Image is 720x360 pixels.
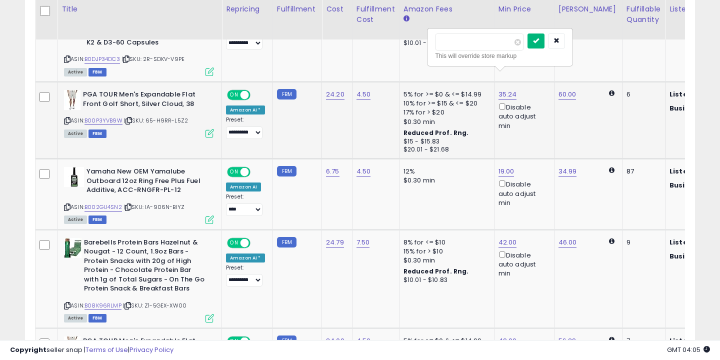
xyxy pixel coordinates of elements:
a: 60.00 [558,89,576,99]
div: $20.01 - $21.68 [403,145,486,154]
div: Preset: [226,116,265,139]
small: FBM [277,89,296,99]
div: 12% [403,167,486,176]
span: OFF [249,168,265,176]
small: FBM [277,166,296,176]
b: Barebells Protein Bars Hazelnut & Nougat - 12 Count, 1.9oz Bars - Protein Snacks with 20g of High... [84,238,205,296]
div: Title [61,4,217,14]
div: Disable auto adjust min [498,101,546,130]
div: Min Price [498,4,550,14]
div: 8% for <= $10 [403,238,486,247]
span: ON [228,168,240,176]
span: | SKU: 65-H9RR-L5Z2 [124,116,188,124]
a: B002GU4SN2 [84,203,122,211]
div: ASIN: [64,1,214,75]
span: 2025-09-7 04:05 GMT [667,345,710,354]
a: 24.79 [326,237,344,247]
b: PGA TOUR Men's Expandable Flat Front Golf Short, Silver Cloud, 38 [83,90,204,111]
a: Terms of Use [85,345,128,354]
span: FBM [88,215,106,224]
div: 87 [626,167,657,176]
span: | SKU: 2R-SDKV-V9PE [121,55,184,63]
span: FBM [88,314,106,322]
a: Privacy Policy [129,345,173,354]
a: 35.24 [498,89,517,99]
div: ASIN: [64,238,214,321]
div: 17% for > $20 [403,108,486,117]
div: 5% for >= $0 & <= $14.99 [403,90,486,99]
div: Preset: [226,193,265,216]
div: Cost [326,4,348,14]
div: $10.01 - $10.83 [403,39,486,47]
div: Amazon AI * [226,105,265,114]
div: $0.30 min [403,256,486,265]
div: 6 [626,90,657,99]
a: 46.00 [558,237,577,247]
span: ON [228,91,240,99]
div: ASIN: [64,167,214,222]
a: 4.50 [356,89,371,99]
img: 51cLDDUq9eL._SL40_.jpg [64,238,81,258]
a: 6.75 [326,166,339,176]
div: Fulfillment [277,4,317,14]
span: All listings currently available for purchase on Amazon [64,215,87,224]
div: 15% for > $10 [403,247,486,256]
span: FBM [88,68,106,76]
b: Listed Price: [669,237,715,247]
div: $0.30 min [403,176,486,185]
img: 417rwYx77AL._SL40_.jpg [64,167,84,187]
div: 10% for >= $15 & <= $20 [403,99,486,108]
div: 9 [626,238,657,247]
div: Amazon AI [226,182,261,191]
a: 24.20 [326,89,344,99]
div: seller snap | | [10,345,173,355]
span: All listings currently available for purchase on Amazon [64,129,87,138]
a: 4.50 [356,166,371,176]
div: Disable auto adjust min [498,178,546,207]
span: All listings currently available for purchase on Amazon [64,314,87,322]
div: This will override store markup [435,51,565,61]
div: [PERSON_NAME] [558,4,618,14]
span: OFF [249,238,265,247]
a: 42.00 [498,237,517,247]
div: $10.01 - $10.83 [403,276,486,284]
a: B00P3YVB9W [84,116,122,125]
div: Preset: [226,264,265,287]
span: | SKU: IA-906N-BIYZ [123,203,184,211]
div: Disable auto adjust min [498,249,546,278]
b: Yamaha New OEM Yamalube Outboard 12oz Ring Free Plus Fuel Additive, ACC-RNGFR-PL-12 [86,167,208,197]
div: Repricing [226,4,268,14]
div: Amazon AI * [226,253,265,262]
a: 34.99 [558,166,577,176]
span: All listings currently available for purchase on Amazon [64,68,87,76]
span: FBM [88,129,106,138]
img: 31mxjaJinRL._SL40_.jpg [64,90,80,110]
b: Listed Price: [669,89,715,99]
a: 7.50 [356,237,370,247]
a: B0DJP34DC3 [84,55,120,63]
div: Fulfillment Cost [356,4,395,25]
small: Amazon Fees. [403,14,409,23]
b: Reduced Prof. Rng. [403,128,469,137]
a: B08K96RLMP [84,301,121,310]
div: Amazon Fees [403,4,490,14]
small: FBM [277,237,296,247]
strong: Copyright [10,345,46,354]
b: Listed Price: [669,166,715,176]
div: ASIN: [64,90,214,136]
span: OFF [249,91,265,99]
b: Reduced Prof. Rng. [403,267,469,275]
div: $15 - $15.83 [403,137,486,146]
span: | SKU: Z1-5GEX-XW00 [123,301,186,309]
div: $0.30 min [403,117,486,126]
span: ON [228,238,240,247]
a: 19.00 [498,166,514,176]
div: Fulfillable Quantity [626,4,661,25]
